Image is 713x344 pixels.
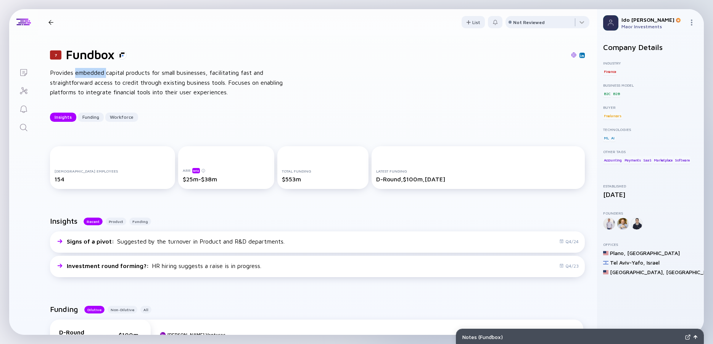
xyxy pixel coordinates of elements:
a: Reminders [9,99,38,118]
button: Workforce [105,113,138,122]
div: D-Round, $100m, [DATE] [376,176,580,182]
span: Signs of a pivot : [67,238,116,245]
div: Q4/23 [559,263,579,269]
div: Business Model [603,83,698,87]
div: Accounting [603,156,623,164]
div: D-Round [59,329,97,336]
div: Software [674,156,690,164]
div: [PERSON_NAME] Ventures [167,332,225,338]
div: Freelancers [603,112,622,120]
button: Recent [84,218,103,225]
a: Investor Map [9,81,38,99]
a: Lists [9,63,38,81]
div: beta [192,168,200,173]
div: Industry [603,61,698,65]
div: 7 [50,50,61,60]
div: Other Tags [603,149,698,154]
button: Funding [129,218,151,225]
img: United States Flag [603,250,608,256]
div: 154 [55,176,171,182]
img: United States Flag [603,270,608,275]
button: All [140,306,151,313]
div: Notes ( Fundbox ) [462,334,682,340]
div: [GEOGRAPHIC_DATA] [627,250,680,256]
div: Suggested by the turnover in Product and R&D departments. [67,238,285,245]
div: AI [610,134,615,142]
div: Latest Funding [376,169,580,173]
div: Technologies [603,127,698,132]
h2: Funding [50,305,78,313]
h1: Fundbox [66,47,114,62]
img: Expand Notes [685,334,690,340]
img: Fundbox Website [571,52,576,58]
a: Search [9,118,38,136]
button: Funding [78,113,104,122]
span: Investment round forming? : [67,262,150,269]
div: Plano , [610,250,626,256]
button: Non-Dilutive [108,306,137,313]
div: Finance [603,68,617,75]
div: $100m [119,331,142,338]
div: Workforce [105,111,138,123]
a: [PERSON_NAME] Ventures [160,332,225,338]
div: Funding [78,111,104,123]
button: Dilutive [84,306,105,313]
div: Payments [624,156,642,164]
img: Open Notes [694,335,697,339]
img: Israel Flag [603,260,608,265]
div: [GEOGRAPHIC_DATA] , [610,269,665,275]
div: Marketplace [653,156,673,164]
div: Maor Investments [621,24,686,29]
div: Tel Aviv-Yafo , [610,259,645,266]
div: Founders [603,211,698,215]
div: [DEMOGRAPHIC_DATA] Employees [55,169,171,173]
div: Established [603,184,698,188]
div: $25m-$38m [183,176,270,182]
h2: Insights [50,216,77,225]
div: Ido [PERSON_NAME] [621,16,686,23]
img: Profile Picture [603,15,618,31]
div: $553m [282,176,364,182]
div: Insights [50,111,76,123]
div: B2C [603,90,611,97]
button: Product [106,218,126,225]
div: HR hiring suggests a raise is in progress. [67,262,261,269]
div: Total Funding [282,169,364,173]
div: Not Reviewed [513,19,545,25]
div: Israel [647,259,660,266]
div: [DATE] [603,191,698,199]
h2: Company Details [603,43,698,52]
div: Q4/24 [559,239,579,244]
div: Offices [603,242,698,247]
div: SaaS [642,156,652,164]
div: B2B [612,90,620,97]
img: Menu [689,19,695,26]
div: Provides embedded capital products for small businesses, facilitating fast and straightforward ac... [50,68,294,97]
div: ARR [183,168,270,173]
img: Fundbox Linkedin Page [580,53,584,57]
div: Buyer [603,105,698,110]
button: Insights [50,113,76,122]
button: List [462,16,485,28]
div: ML [603,134,610,142]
